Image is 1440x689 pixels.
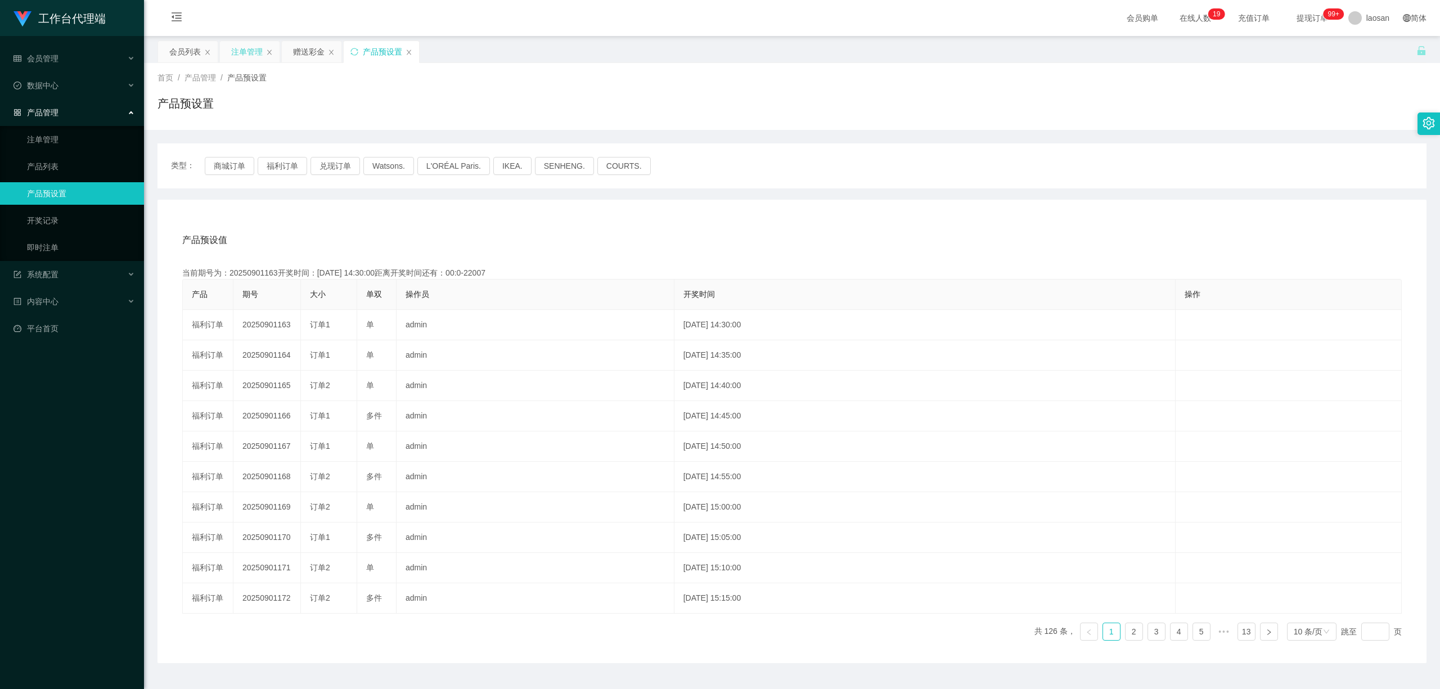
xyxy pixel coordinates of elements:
span: 单 [366,502,374,511]
button: 福利订单 [258,157,307,175]
td: [DATE] 14:35:00 [674,340,1176,371]
td: [DATE] 15:05:00 [674,523,1176,553]
div: 会员列表 [169,41,201,62]
span: 内容中心 [13,297,58,306]
li: 3 [1147,623,1165,641]
a: 3 [1148,623,1165,640]
span: / [220,73,223,82]
a: 图标: dashboard平台首页 [13,317,135,340]
span: 提现订单 [1291,14,1334,22]
li: 共 126 条， [1034,623,1075,641]
i: 图标: menu-fold [157,1,196,37]
span: 会员管理 [13,54,58,63]
td: 福利订单 [183,401,233,431]
td: 20250901163 [233,310,301,340]
td: admin [397,583,674,614]
i: 图标: unlock [1416,46,1426,56]
i: 图标: appstore-o [13,109,21,116]
a: 2 [1126,623,1142,640]
td: 福利订单 [183,371,233,401]
a: 注单管理 [27,128,135,151]
span: 单 [366,350,374,359]
td: admin [397,340,674,371]
div: 跳至 页 [1341,623,1402,641]
i: 图标: left [1086,629,1092,636]
a: 4 [1171,623,1187,640]
i: 图标: down [1323,628,1330,636]
span: 单双 [366,290,382,299]
td: admin [397,310,674,340]
span: 操作 [1185,290,1200,299]
span: 订单1 [310,320,330,329]
a: 13 [1238,623,1255,640]
td: [DATE] 14:45:00 [674,401,1176,431]
a: 1 [1103,623,1120,640]
li: 1 [1102,623,1120,641]
span: 订单2 [310,502,330,511]
i: 图标: profile [13,298,21,305]
td: admin [397,462,674,492]
span: 数据中心 [13,81,58,90]
p: 1 [1213,8,1217,20]
span: 单 [366,381,374,390]
span: 订单1 [310,411,330,420]
span: ••• [1215,623,1233,641]
i: 图标: global [1403,14,1411,22]
td: 20250901164 [233,340,301,371]
i: 图标: sync [350,48,358,56]
a: 产品预设置 [27,182,135,205]
span: 首页 [157,73,173,82]
h1: 工作台代理端 [38,1,106,37]
span: 多件 [366,593,382,602]
a: 即时注单 [27,236,135,259]
span: 多件 [366,533,382,542]
td: 福利订单 [183,310,233,340]
i: 图标: setting [1423,117,1435,129]
sup: 1049 [1324,8,1344,20]
i: 图标: check-circle-o [13,82,21,89]
span: 充值订单 [1232,14,1275,22]
li: 下一页 [1260,623,1278,641]
li: 2 [1125,623,1143,641]
td: 福利订单 [183,431,233,462]
li: 上一页 [1080,623,1098,641]
div: 当前期号为：20250901163开奖时间：[DATE] 14:30:00距离开奖时间还有：00:0-22007 [182,267,1402,279]
i: 图标: close [204,49,211,56]
i: 图标: table [13,55,21,62]
a: 产品列表 [27,155,135,178]
button: Watsons. [363,157,414,175]
button: SENHENG. [535,157,594,175]
td: admin [397,523,674,553]
td: [DATE] 15:00:00 [674,492,1176,523]
td: 福利订单 [183,553,233,583]
button: 兑现订单 [310,157,360,175]
span: 产品 [192,290,208,299]
img: logo.9652507e.png [13,11,31,27]
div: 赠送彩金 [293,41,325,62]
button: COURTS. [597,157,651,175]
span: 产品管理 [13,108,58,117]
td: 20250901170 [233,523,301,553]
td: admin [397,431,674,462]
span: 单 [366,442,374,451]
td: admin [397,401,674,431]
div: 产品预设置 [363,41,402,62]
a: 工作台代理端 [13,13,106,22]
li: 5 [1192,623,1210,641]
button: IKEA. [493,157,532,175]
li: 4 [1170,623,1188,641]
i: 图标: close [266,49,273,56]
td: 20250901166 [233,401,301,431]
span: 订单1 [310,442,330,451]
div: 注单管理 [231,41,263,62]
li: 13 [1237,623,1255,641]
i: 图标: right [1266,629,1272,636]
span: 产品预设值 [182,233,227,247]
a: 5 [1193,623,1210,640]
span: 类型： [171,157,205,175]
td: 20250901168 [233,462,301,492]
td: [DATE] 14:30:00 [674,310,1176,340]
span: 大小 [310,290,326,299]
span: 系统配置 [13,270,58,279]
span: 单 [366,320,374,329]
